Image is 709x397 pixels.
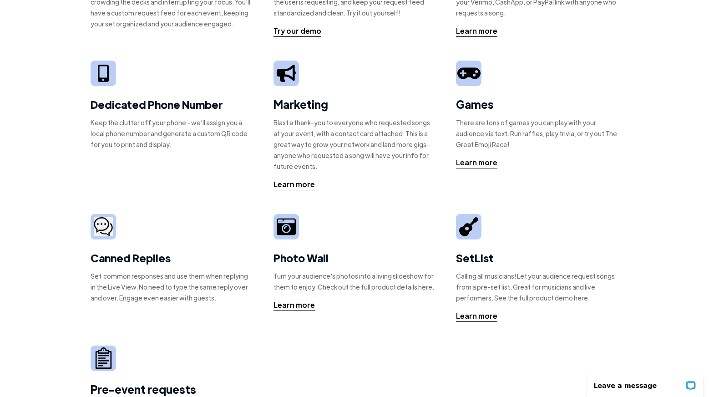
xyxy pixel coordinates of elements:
a: Learn more [456,310,497,322]
strong: Canned Replies [91,250,171,265]
div: Try our demo [273,25,321,36]
strong: Dedicated Phone Number [91,97,223,112]
a: Learn more [273,179,315,190]
strong: Marketing [273,97,328,111]
div: Keep the clutter off your phone - we'll assign you a local phone number and generate a custom QR ... [91,117,253,150]
img: video game [457,64,480,82]
img: camera icon [277,217,296,236]
div: Learn more [456,25,497,36]
a: Learn more [273,300,315,311]
div: Turn your audience's photos into a living slideshow for them to enjoy. Check out the full product... [273,270,436,292]
strong: SetList [456,250,494,265]
a: Learn more [456,25,497,37]
img: iphone [98,65,109,82]
img: camera icon [94,217,113,237]
strong: Games [456,97,494,111]
div: Calling all musicians! Let your audience request songs from a pre-set list. Great for musicians a... [456,270,618,303]
div: Learn more [456,310,497,321]
img: guitar [459,217,478,236]
strong: Photo Wall [273,250,329,265]
div: Set common responses and use them when replying in the Live View. No need to type the same reply ... [91,270,253,303]
img: megaphone [277,65,296,81]
a: Try our demo [273,25,321,37]
strong: Pre-event requests [91,382,196,396]
div: There are tons of games you can play with your audience via text. Run raffles, play trivia, or tr... [456,117,618,150]
div: Blast a thank-you to everyone who requested songs at your event, with a contact card attached. Th... [273,117,436,172]
iframe: LiveChat chat widget [581,368,709,397]
a: Learn more [456,157,497,168]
